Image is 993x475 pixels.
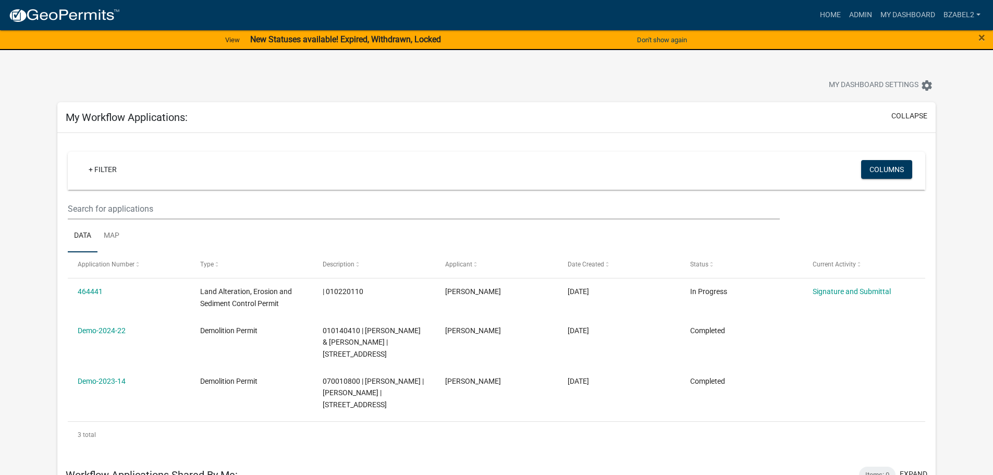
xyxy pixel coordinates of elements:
[200,287,292,308] span: Land Alteration, Erosion and Sediment Control Permit
[816,5,845,25] a: Home
[68,252,190,277] datatable-header-cell: Application Number
[568,287,589,296] span: 08/15/2025
[250,34,441,44] strong: New Statuses available! Expired, Withdrawn, Locked
[68,422,925,448] div: 3 total
[57,133,936,458] div: collapse
[445,326,501,335] span: Brian Zabel
[813,261,856,268] span: Current Activity
[68,198,779,220] input: Search for applications
[813,287,891,296] a: Signature and Submittal
[891,111,927,121] button: collapse
[313,252,435,277] datatable-header-cell: Description
[200,326,258,335] span: Demolition Permit
[323,287,363,296] span: | 010220110
[190,252,313,277] datatable-header-cell: Type
[633,31,691,48] button: Don't show again
[80,160,125,179] a: + Filter
[323,326,421,359] span: 010140410 | MICHAEL J & DARLA K JEWISON | 35317 50TH ST
[861,160,912,179] button: Columns
[97,220,126,253] a: Map
[690,261,708,268] span: Status
[558,252,680,277] datatable-header-cell: Date Created
[568,326,589,335] span: 12/20/2023
[568,261,604,268] span: Date Created
[568,377,589,385] span: 09/15/2023
[78,377,126,385] a: Demo-2023-14
[445,377,501,385] span: Brian Zabel
[978,31,985,44] button: Close
[78,287,103,296] a: 464441
[323,261,354,268] span: Description
[829,79,918,92] span: My Dashboard Settings
[68,220,97,253] a: Data
[939,5,985,25] a: bzabel2
[66,111,188,124] h5: My Workflow Applications:
[802,252,925,277] datatable-header-cell: Current Activity
[845,5,876,25] a: Admin
[323,377,424,409] span: 070010800 | ALLEN W NELSON | JANE R NELSON | 25836 170TH ST
[690,287,727,296] span: In Progress
[680,252,802,277] datatable-header-cell: Status
[445,287,501,296] span: Brian Zabel
[78,326,126,335] a: Demo-2024-22
[690,377,725,385] span: Completed
[445,261,472,268] span: Applicant
[876,5,939,25] a: My Dashboard
[200,261,214,268] span: Type
[978,30,985,45] span: ×
[221,31,244,48] a: View
[820,75,941,95] button: My Dashboard Settingssettings
[690,326,725,335] span: Completed
[200,377,258,385] span: Demolition Permit
[435,252,558,277] datatable-header-cell: Applicant
[78,261,134,268] span: Application Number
[921,79,933,92] i: settings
